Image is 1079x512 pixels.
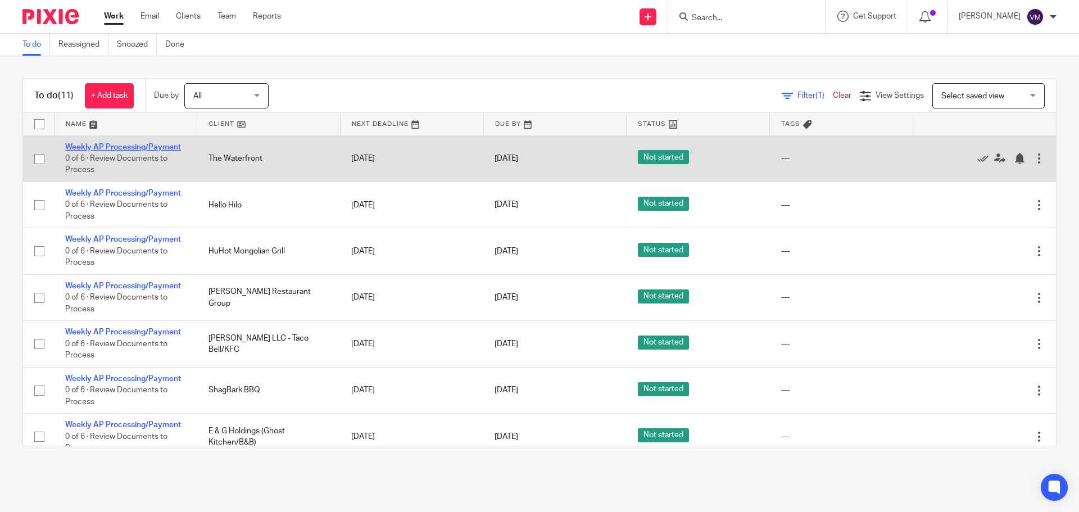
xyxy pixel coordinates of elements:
[65,155,167,174] span: 0 of 6 · Review Documents to Process
[638,243,689,257] span: Not started
[65,386,167,406] span: 0 of 6 · Review Documents to Process
[65,328,181,336] a: Weekly AP Processing/Payment
[638,150,689,164] span: Not started
[833,92,851,99] a: Clear
[65,421,181,429] a: Weekly AP Processing/Payment
[941,92,1004,100] span: Select saved view
[638,289,689,303] span: Not started
[340,367,483,413] td: [DATE]
[340,321,483,367] td: [DATE]
[781,121,800,127] span: Tags
[197,367,341,413] td: ShagBark BBQ
[340,228,483,274] td: [DATE]
[853,12,896,20] span: Get Support
[638,382,689,396] span: Not started
[495,201,518,209] span: [DATE]
[638,428,689,442] span: Not started
[165,34,193,56] a: Done
[193,92,202,100] span: All
[65,201,167,221] span: 0 of 6 · Review Documents to Process
[197,182,341,228] td: Hello Hilo
[797,92,833,99] span: Filter
[340,274,483,320] td: [DATE]
[876,92,924,99] span: View Settings
[781,292,902,303] div: ---
[495,387,518,395] span: [DATE]
[22,9,79,24] img: Pixie
[104,11,124,22] a: Work
[65,293,167,313] span: 0 of 6 · Review Documents to Process
[781,384,902,396] div: ---
[65,235,181,243] a: Weekly AP Processing/Payment
[495,247,518,255] span: [DATE]
[691,13,792,24] input: Search
[781,200,902,211] div: ---
[495,340,518,348] span: [DATE]
[65,375,181,383] a: Weekly AP Processing/Payment
[58,34,108,56] a: Reassigned
[495,294,518,302] span: [DATE]
[340,414,483,460] td: [DATE]
[977,153,994,164] a: Mark as done
[65,282,181,290] a: Weekly AP Processing/Payment
[781,153,902,164] div: ---
[197,414,341,460] td: E & G Holdings (Ghost Kitchen/B&B)
[253,11,281,22] a: Reports
[197,274,341,320] td: [PERSON_NAME] Restaurant Group
[340,182,483,228] td: [DATE]
[638,197,689,211] span: Not started
[197,321,341,367] td: [PERSON_NAME] LLC - Taco Bell/KFC
[495,155,518,162] span: [DATE]
[65,433,167,452] span: 0 of 6 · Review Documents to Process
[340,135,483,182] td: [DATE]
[65,340,167,360] span: 0 of 6 · Review Documents to Process
[815,92,824,99] span: (1)
[154,90,179,101] p: Due by
[85,83,134,108] a: + Add task
[781,431,902,442] div: ---
[217,11,236,22] a: Team
[638,336,689,350] span: Not started
[1026,8,1044,26] img: svg%3E
[781,246,902,257] div: ---
[495,433,518,441] span: [DATE]
[58,91,74,100] span: (11)
[197,135,341,182] td: The Waterfront
[781,338,902,350] div: ---
[34,90,74,102] h1: To do
[65,143,181,151] a: Weekly AP Processing/Payment
[140,11,159,22] a: Email
[65,189,181,197] a: Weekly AP Processing/Payment
[65,247,167,267] span: 0 of 6 · Review Documents to Process
[22,34,50,56] a: To do
[197,228,341,274] td: HuHot Mongolian Grill
[117,34,157,56] a: Snoozed
[176,11,201,22] a: Clients
[959,11,1021,22] p: [PERSON_NAME]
